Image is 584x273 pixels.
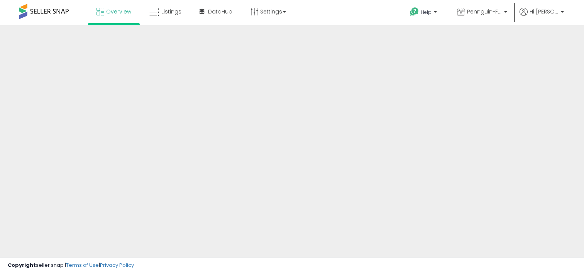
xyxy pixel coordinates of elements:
span: Listings [161,8,181,15]
span: Hi [PERSON_NAME] [530,8,559,15]
span: Help [421,9,432,15]
span: DataHub [208,8,232,15]
a: Terms of Use [66,261,99,269]
a: Privacy Policy [100,261,134,269]
i: Get Help [410,7,419,17]
span: Overview [106,8,131,15]
a: Help [404,1,445,25]
div: seller snap | | [8,262,134,269]
strong: Copyright [8,261,36,269]
a: Hi [PERSON_NAME] [520,8,564,25]
span: Pennguin-FR-Home [467,8,502,15]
